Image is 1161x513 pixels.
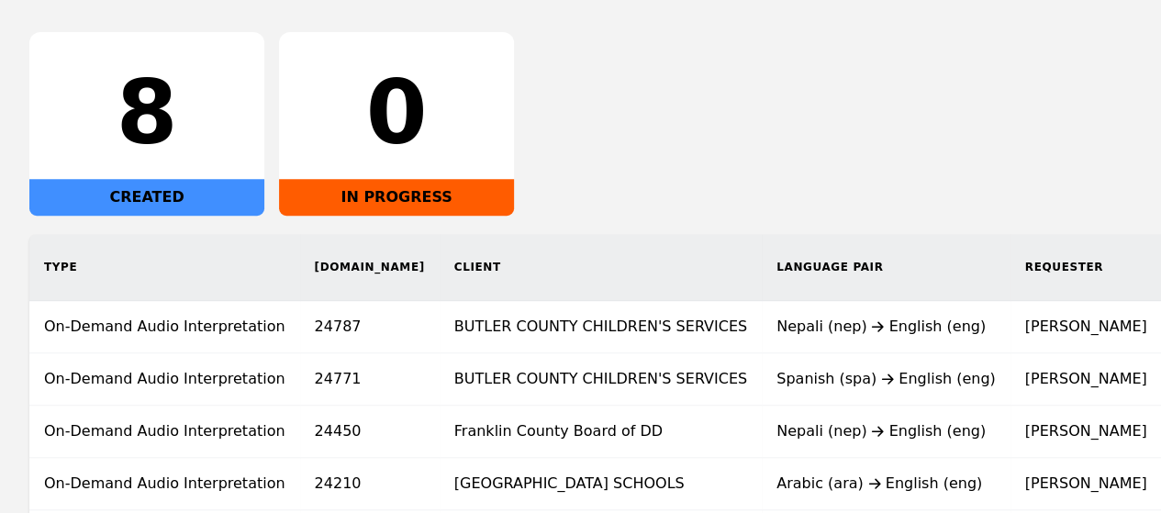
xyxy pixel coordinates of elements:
[776,316,996,338] div: Nepali (nep) English (eng)
[44,69,250,157] div: 8
[300,301,440,353] td: 24787
[29,234,300,301] th: Type
[776,368,996,390] div: Spanish (spa) English (eng)
[440,234,762,301] th: Client
[300,353,440,406] td: 24771
[776,420,996,442] div: Nepali (nep) English (eng)
[29,179,264,216] div: CREATED
[776,473,996,495] div: Arabic (ara) English (eng)
[29,406,300,458] td: On-Demand Audio Interpretation
[300,406,440,458] td: 24450
[440,301,762,353] td: BUTLER COUNTY CHILDREN'S SERVICES
[279,179,514,216] div: IN PROGRESS
[29,301,300,353] td: On-Demand Audio Interpretation
[300,234,440,301] th: [DOMAIN_NAME]
[762,234,1010,301] th: Language Pair
[440,353,762,406] td: BUTLER COUNTY CHILDREN'S SERVICES
[29,353,300,406] td: On-Demand Audio Interpretation
[29,458,300,510] td: On-Demand Audio Interpretation
[440,406,762,458] td: Franklin County Board of DD
[294,69,499,157] div: 0
[300,458,440,510] td: 24210
[440,458,762,510] td: [GEOGRAPHIC_DATA] SCHOOLS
